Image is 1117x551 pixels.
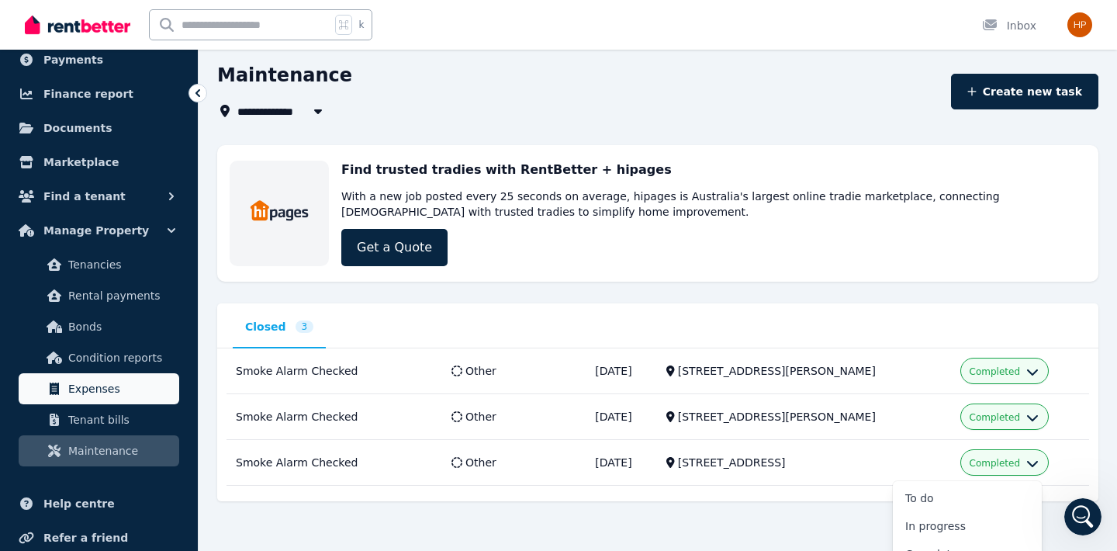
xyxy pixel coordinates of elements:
button: Upload attachment [74,432,86,445]
button: Manage Property [12,215,185,246]
img: Profile image for Rochelle [47,318,62,334]
div: [STREET_ADDRESS] [678,455,942,470]
div: So [PERSON_NAME] sent the above message and also attached the example however I am wanting to see... [56,57,298,303]
button: Send a message… [266,426,291,451]
button: Find a tenant [12,181,185,212]
span: 3 [296,321,314,333]
a: Documents [12,113,185,144]
a: Get a Quote [341,229,448,266]
span: Marketplace [43,153,119,172]
div: Inbox [982,18,1036,33]
span: Tenancies [68,255,173,274]
a: Bonds [19,311,179,342]
span: Payments [43,50,103,69]
div: Hi there, [PERSON_NAME] here. Let me take a look into this with our team and I'll come back to you. [12,352,254,416]
span: Refer a friend [43,528,128,547]
button: Start recording [99,432,111,445]
div: So [PERSON_NAME] sent the above message and also attached the example however I am wanting to see... [68,66,285,294]
div: joined the conversation [67,319,265,333]
h1: Maintenance [217,63,352,88]
div: Other [465,409,496,425]
span: Expenses [68,379,173,398]
a: To do [893,484,1042,512]
span: Completed [970,457,1020,470]
a: Marketplace [12,147,185,178]
div: Smoke Alarm Checked [236,455,433,470]
button: Completed [970,457,1039,470]
h3: Find trusted tradies with RentBetter + hipages [341,161,672,179]
img: RentBetter [25,13,130,36]
span: Documents [43,119,112,137]
span: k [358,19,364,31]
td: [DATE] [586,440,657,486]
div: Rochelle says… [12,316,298,352]
a: Condition reports [19,342,179,373]
span: Rental payments [68,286,173,305]
button: go back [10,6,40,36]
img: Trades & Maintenance [250,197,310,225]
textarea: Message… [13,400,297,426]
div: Other [465,363,496,379]
span: Manage Property [43,221,149,240]
h1: [PERSON_NAME] [75,8,176,19]
a: Tenant bills [19,404,179,435]
button: Create new task [951,74,1099,109]
a: Payments [12,44,185,75]
span: Tenant bills [68,411,173,429]
button: Home [243,6,272,36]
img: Profile image for Rochelle [44,9,69,33]
button: Completed [970,411,1039,424]
div: Other [465,455,496,470]
div: Hi there, [PERSON_NAME] here. Let me take a look into this with our team and I'll come back to you. [25,361,242,407]
a: Tenancies [19,249,179,280]
td: [DATE] [586,394,657,440]
a: Finance report [12,78,185,109]
div: Smoke Alarm Checked [236,409,433,425]
span: Condition reports [68,348,173,367]
button: Emoji picker [24,432,36,445]
a: In progress [893,512,1042,540]
span: Maintenance [68,442,173,460]
button: Gif picker [49,432,61,445]
span: Find a tenant [43,187,126,206]
a: Help centre [12,488,185,519]
div: Smoke Alarm Checked [236,363,433,379]
div: [STREET_ADDRESS][PERSON_NAME] [678,409,942,425]
p: Active [75,19,106,35]
img: Hannah Portelli [1067,12,1092,37]
div: [STREET_ADDRESS][PERSON_NAME] [678,363,942,379]
span: Completed [970,366,1020,378]
div: Hannah says… [12,57,298,316]
span: Finance report [43,85,133,103]
nav: Tabs [233,319,1083,348]
iframe: Intercom live chat [1064,498,1101,535]
span: Completed [970,411,1020,424]
span: Closed [245,319,286,334]
a: Maintenance [19,435,179,466]
span: Bonds [68,317,173,336]
td: [DATE] [586,348,657,394]
p: With a new job posted every 25 seconds on average, hipages is Australia's largest online tradie m... [341,189,1086,220]
button: Completed [970,366,1039,378]
a: Rental payments [19,280,179,311]
b: [PERSON_NAME] [67,321,154,331]
a: Expenses [19,373,179,404]
div: Close [272,6,300,34]
span: Help centre [43,494,115,513]
div: Rochelle says… [12,352,298,444]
